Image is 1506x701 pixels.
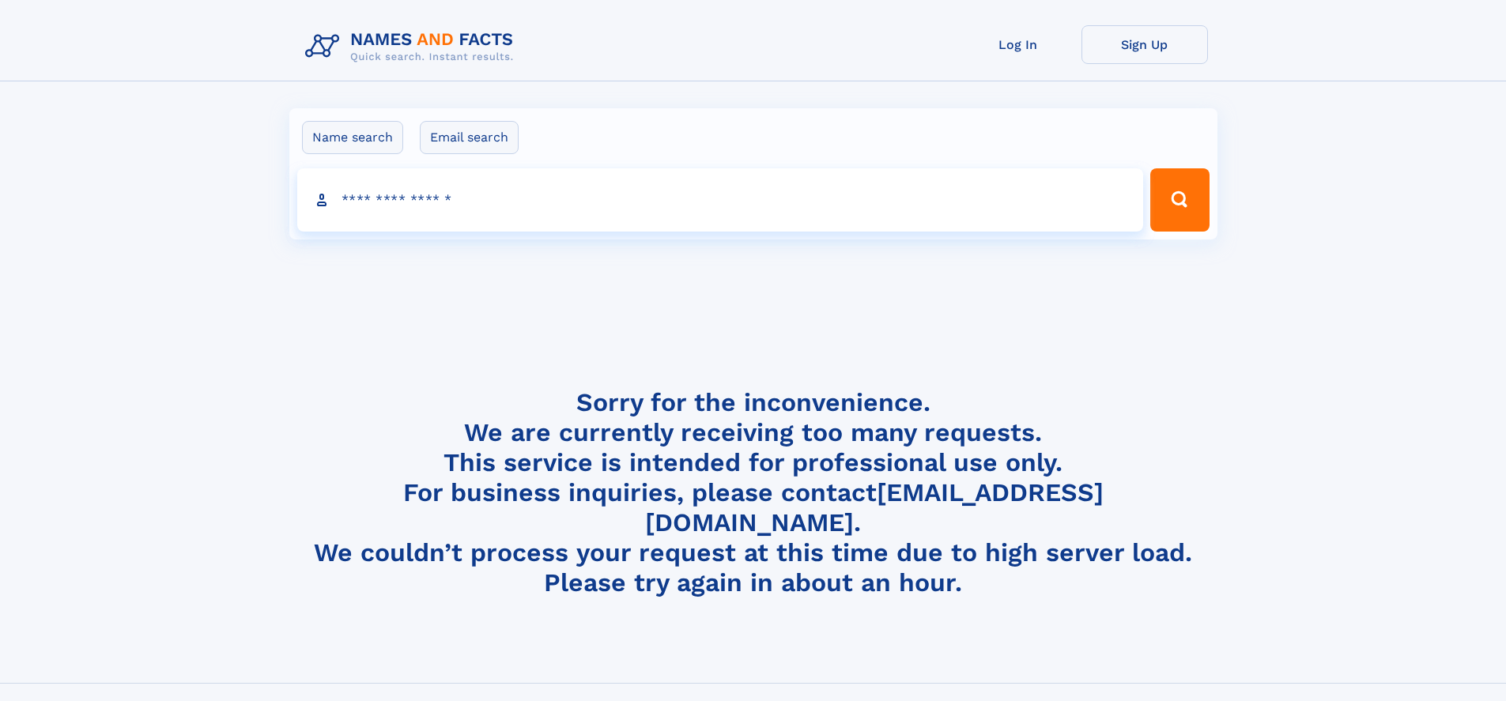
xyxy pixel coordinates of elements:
[299,387,1208,598] h4: Sorry for the inconvenience. We are currently receiving too many requests. This service is intend...
[1081,25,1208,64] a: Sign Up
[302,121,403,154] label: Name search
[1150,168,1209,232] button: Search Button
[299,25,527,68] img: Logo Names and Facts
[297,168,1144,232] input: search input
[955,25,1081,64] a: Log In
[420,121,519,154] label: Email search
[645,477,1104,537] a: [EMAIL_ADDRESS][DOMAIN_NAME]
